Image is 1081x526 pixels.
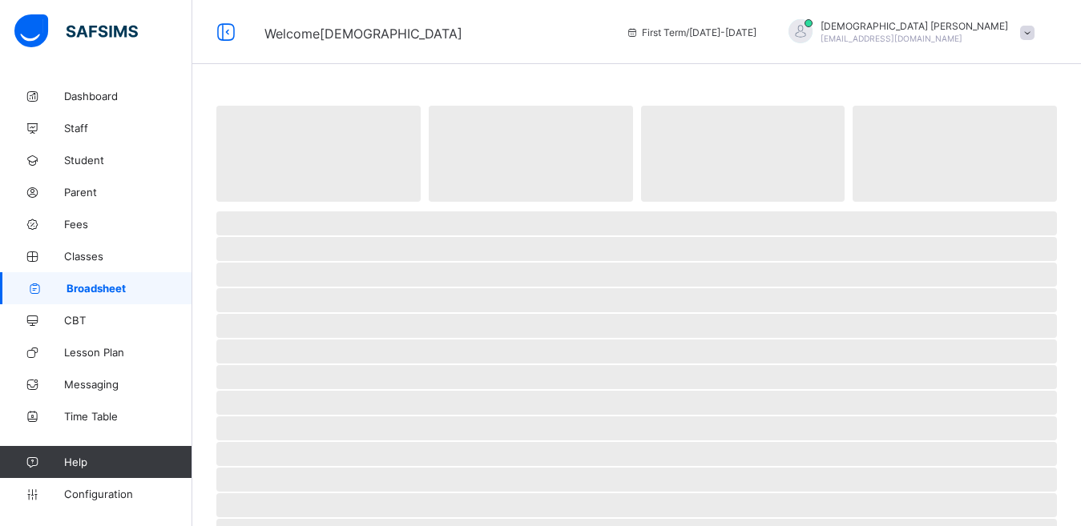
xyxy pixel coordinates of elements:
span: Staff [64,122,192,135]
span: Fees [64,218,192,231]
span: ‌ [429,106,633,202]
span: ‌ [216,365,1057,389]
span: Time Table [64,410,192,423]
span: ‌ [216,263,1057,287]
span: Configuration [64,488,192,500]
span: ‌ [216,468,1057,492]
span: ‌ [216,442,1057,466]
span: ‌ [216,106,421,202]
span: ‌ [216,314,1057,338]
span: ‌ [216,211,1057,235]
span: Dashboard [64,90,192,102]
span: Messaging [64,378,192,391]
span: ‌ [853,106,1057,202]
span: session/term information [626,26,756,38]
span: ‌ [216,288,1057,312]
span: Classes [64,250,192,263]
span: Lesson Plan [64,346,192,359]
span: ‌ [641,106,845,202]
span: Broadsheet [67,282,192,295]
span: ‌ [216,237,1057,261]
img: safsims [14,14,138,48]
span: Student [64,154,192,167]
span: Help [64,456,192,468]
span: ‌ [216,416,1057,440]
span: ‌ [216,339,1057,363]
span: [EMAIL_ADDRESS][DOMAIN_NAME] [821,34,962,43]
span: [DEMOGRAPHIC_DATA] [PERSON_NAME] [821,20,1008,32]
span: Parent [64,186,192,199]
div: IsaiahPaul [772,19,1043,46]
span: Welcome [DEMOGRAPHIC_DATA] [264,26,462,42]
span: ‌ [216,391,1057,415]
span: CBT [64,314,192,327]
span: ‌ [216,493,1057,517]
